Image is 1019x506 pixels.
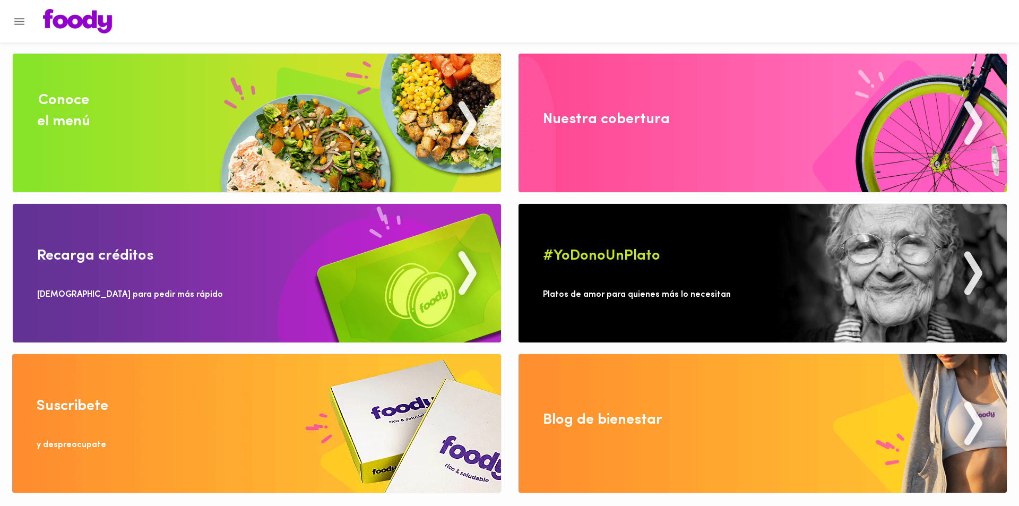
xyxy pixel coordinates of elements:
div: Platos de amor para quienes más lo necesitan [543,289,731,301]
img: Nuestra cobertura [519,54,1007,192]
img: logo.png [43,9,112,33]
div: Suscribete [37,396,108,417]
img: Disfruta bajar de peso [12,354,501,493]
iframe: Messagebird Livechat Widget [957,444,1008,495]
div: y despreocupate [37,439,106,451]
div: Blog de bienestar [543,409,662,431]
img: Recarga Creditos [13,204,501,342]
img: Conoce el menu [13,54,501,192]
img: Blog de bienestar [519,354,1007,493]
img: Yo Dono un Plato [519,204,1007,342]
div: Nuestra cobertura [543,109,670,130]
div: Conoce el menú [37,90,90,132]
div: #YoDonoUnPlato [543,245,660,267]
div: [DEMOGRAPHIC_DATA] para pedir más rápido [37,289,223,301]
div: Recarga créditos [37,245,153,267]
button: Menu [6,8,32,35]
